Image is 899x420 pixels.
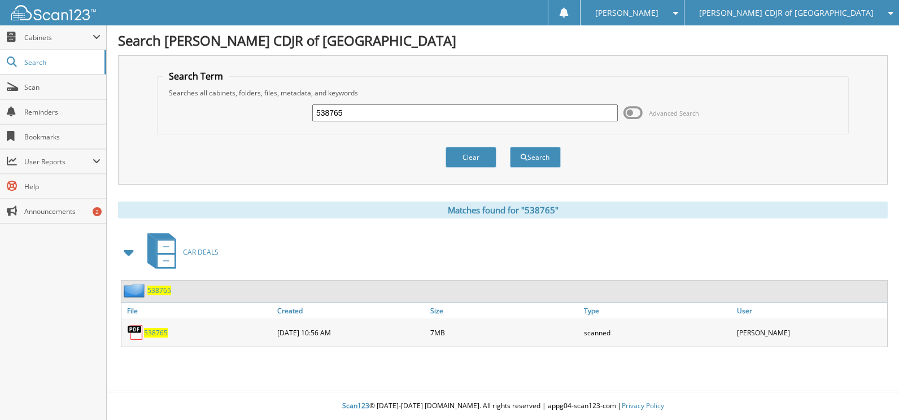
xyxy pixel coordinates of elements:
span: CAR DEALS [183,247,219,257]
img: PDF.png [127,324,144,341]
div: Matches found for "538765" [118,202,888,218]
a: Size [427,303,581,318]
span: Scan123 [342,401,369,410]
a: Created [274,303,427,318]
span: Announcements [24,207,101,216]
div: Searches all cabinets, folders, files, metadata, and keywords [163,88,843,98]
a: CAR DEALS [141,230,219,274]
div: © [DATE]-[DATE] [DOMAIN_NAME]. All rights reserved | appg04-scan123-com | [107,392,899,420]
img: folder2.png [124,283,147,297]
a: File [121,303,274,318]
span: [PERSON_NAME] CDJR of [GEOGRAPHIC_DATA] [699,10,874,16]
span: Advanced Search [649,109,699,117]
span: [PERSON_NAME] [595,10,658,16]
span: Search [24,58,99,67]
button: Clear [446,147,496,168]
a: 538765 [147,286,171,295]
a: Type [581,303,734,318]
h1: Search [PERSON_NAME] CDJR of [GEOGRAPHIC_DATA] [118,31,888,50]
legend: Search Term [163,70,229,82]
span: Reminders [24,107,101,117]
div: 7MB [427,321,581,344]
a: Privacy Policy [622,401,664,410]
a: 538765 [144,328,168,338]
button: Search [510,147,561,168]
span: Help [24,182,101,191]
span: Cabinets [24,33,93,42]
div: [PERSON_NAME] [734,321,887,344]
div: [DATE] 10:56 AM [274,321,427,344]
a: User [734,303,887,318]
span: User Reports [24,157,93,167]
img: scan123-logo-white.svg [11,5,96,20]
span: Scan [24,82,101,92]
div: scanned [581,321,734,344]
div: 2 [93,207,102,216]
span: Bookmarks [24,132,101,142]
